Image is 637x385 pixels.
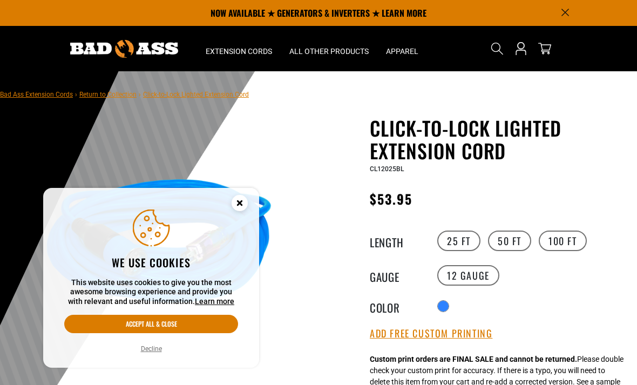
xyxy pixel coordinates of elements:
label: 25 FT [437,231,480,251]
button: Accept all & close [64,315,238,333]
h2: We use cookies [64,255,238,269]
label: 12 Gauge [437,265,499,286]
span: Click-to-Lock Lighted Extension Cord [143,91,249,98]
span: $53.95 [370,189,412,208]
summary: Extension Cords [197,26,281,71]
span: Apparel [386,46,418,56]
p: This website uses cookies to give you the most awesome browsing experience and provide you with r... [64,278,238,307]
a: Learn more [195,297,234,306]
h1: Click-to-Lock Lighted Extension Cord [370,117,629,162]
legend: Length [370,234,424,248]
span: › [139,91,141,98]
legend: Gauge [370,268,424,282]
legend: Color [370,299,424,313]
img: blue [32,119,287,374]
summary: Search [489,40,506,57]
img: Bad Ass Extension Cords [70,40,178,58]
span: › [75,91,77,98]
button: Add Free Custom Printing [370,328,492,340]
label: 100 FT [539,231,587,251]
summary: Apparel [377,26,427,71]
button: Decline [138,343,165,354]
strong: Custom print orders are FINAL SALE and cannot be returned. [370,355,577,363]
a: Return to Collection [79,91,137,98]
summary: All Other Products [281,26,377,71]
aside: Cookie Consent [43,188,259,368]
span: All Other Products [289,46,369,56]
span: CL12025BL [370,165,404,173]
label: 50 FT [488,231,531,251]
span: Extension Cords [206,46,272,56]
